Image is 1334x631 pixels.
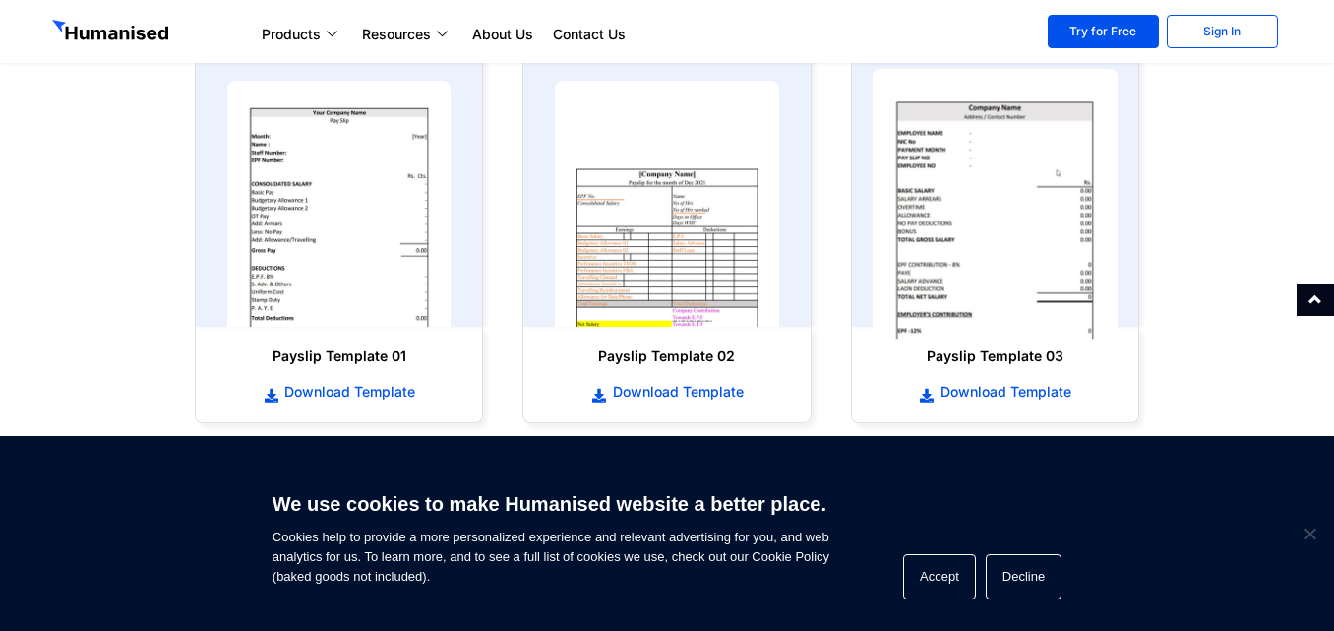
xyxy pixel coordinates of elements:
img: payslip template [555,81,778,327]
a: Try for Free [1048,15,1159,48]
a: Download Template [872,381,1119,403]
a: Sign In [1167,15,1278,48]
a: Resources [352,23,462,46]
span: Download Template [608,382,744,402]
img: payslip template [227,81,451,327]
h6: Payslip Template 02 [543,347,790,366]
a: Contact Us [543,23,636,46]
h6: Payslip Template 03 [872,347,1119,366]
span: Cookies help to provide a more personalized experience and relevant advertising for you, and web ... [273,480,829,587]
img: payslip template [872,69,1118,340]
a: Products [252,23,352,46]
button: Accept [903,554,976,599]
a: Download Template [543,381,790,403]
a: Download Template [215,381,462,403]
img: GetHumanised Logo [52,20,172,45]
span: Decline [1300,524,1319,543]
h6: We use cookies to make Humanised website a better place. [273,490,829,518]
a: About Us [462,23,543,46]
span: Download Template [936,382,1071,402]
h6: Payslip Template 01 [215,347,462,366]
span: Download Template [279,382,415,402]
button: Decline [986,554,1061,599]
